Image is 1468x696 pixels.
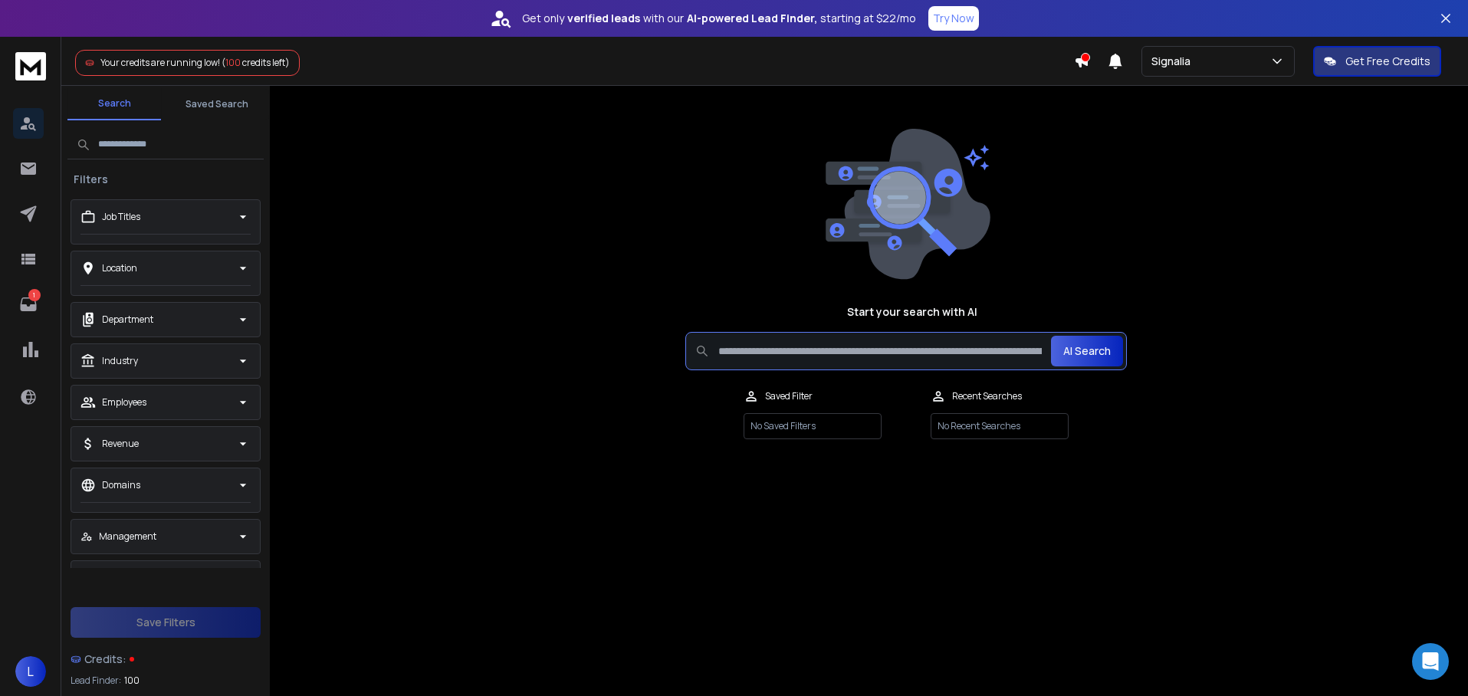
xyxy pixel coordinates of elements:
[67,88,161,120] button: Search
[847,304,977,320] h1: Start your search with AI
[102,396,146,409] p: Employees
[102,355,138,367] p: Industry
[765,390,813,402] p: Saved Filter
[102,262,137,274] p: Location
[102,211,140,223] p: Job Titles
[744,413,882,439] p: No Saved Filters
[84,652,126,667] span: Credits:
[933,11,974,26] p: Try Now
[1345,54,1430,69] p: Get Free Credits
[222,56,290,69] span: ( credits left)
[102,479,140,491] p: Domains
[99,530,156,543] p: Management
[15,656,46,687] button: L
[67,172,114,187] h3: Filters
[170,89,264,120] button: Saved Search
[102,438,139,450] p: Revenue
[225,56,241,69] span: 100
[124,675,140,687] span: 100
[522,11,916,26] p: Get only with our starting at $22/mo
[822,129,990,280] img: image
[71,644,261,675] a: Credits:
[952,390,1022,402] p: Recent Searches
[567,11,640,26] strong: verified leads
[28,289,41,301] p: 1
[687,11,817,26] strong: AI-powered Lead Finder,
[1051,336,1123,366] button: AI Search
[931,413,1069,439] p: No Recent Searches
[1412,643,1449,680] div: Open Intercom Messenger
[1313,46,1441,77] button: Get Free Credits
[928,6,979,31] button: Try Now
[1151,54,1197,69] p: Signalia
[102,314,153,326] p: Department
[13,289,44,320] a: 1
[71,675,121,687] p: Lead Finder:
[15,52,46,80] img: logo
[100,56,220,69] span: Your credits are running low!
